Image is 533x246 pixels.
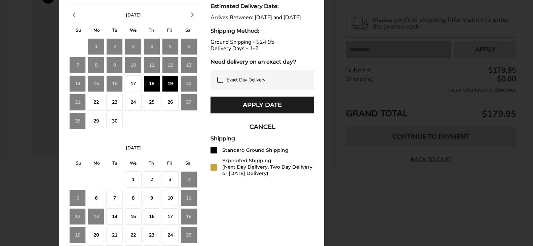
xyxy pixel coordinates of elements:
div: Expedited Shipping (Next Day Delivery, Two Day Delivery or [DATE] Delivery) [222,157,314,177]
div: Need delivery on an exact day? [211,59,314,65]
div: M [87,159,106,169]
div: W [124,159,142,169]
div: M [87,26,106,36]
button: [DATE] [123,145,144,151]
div: S [69,26,87,36]
span: [DATE] [126,145,141,151]
div: S [69,159,87,169]
div: T [106,26,124,36]
div: W [124,26,142,36]
span: [DATE] [126,12,141,18]
div: Shipping Method: [211,28,314,34]
div: T [106,159,124,169]
button: [DATE] [123,12,144,18]
div: Standard Ground Shipping [222,147,289,153]
span: Exact Day Delivery [227,77,265,83]
div: T [142,159,160,169]
button: CANCEL [211,118,314,135]
div: S [179,159,197,169]
div: Shipping [211,135,314,142]
div: F [160,159,179,169]
div: F [160,26,179,36]
button: Apply Date [211,97,314,113]
div: S [179,26,197,36]
div: T [142,26,160,36]
div: Ground Shipping - $24.95 Delivery Days - 1-2 [211,39,314,52]
div: Arrives Between: [DATE] and [DATE] [211,14,314,21]
div: Estimated Delivery Date: [211,3,314,9]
